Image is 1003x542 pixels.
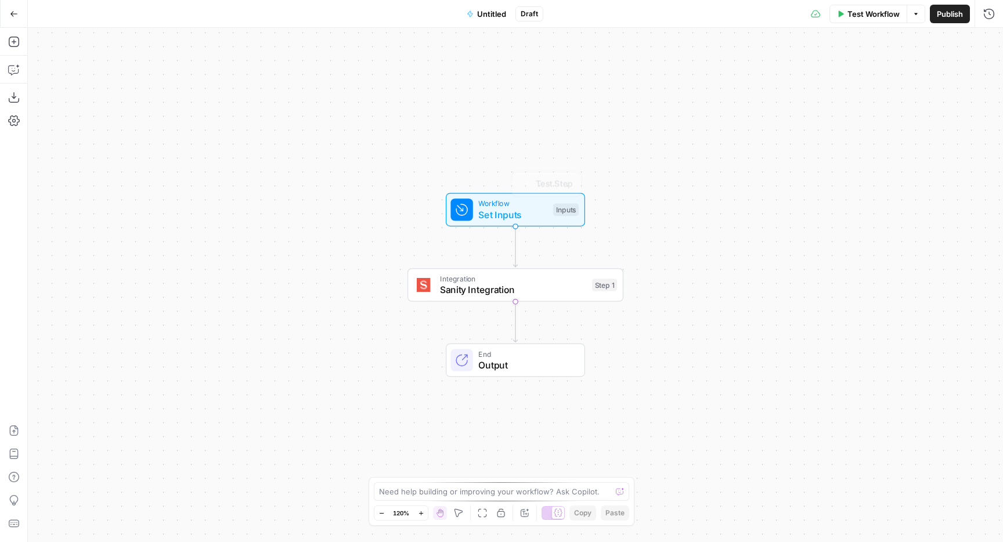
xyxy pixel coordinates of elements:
div: Step 1 [592,279,617,291]
button: Publish [930,5,970,23]
button: Untitled [460,5,513,23]
span: 120% [393,508,409,518]
span: Test Workflow [847,8,900,20]
span: Integration [440,273,586,284]
span: Sanity Integration [440,283,586,297]
span: Publish [937,8,963,20]
span: Set Inputs [478,208,547,222]
g: Edge from step_1 to end [513,302,517,342]
img: logo.svg [417,278,431,292]
span: Output [478,358,573,372]
g: Edge from start to step_1 [513,226,517,267]
div: WorkflowSet InputsInputsTest Step [407,193,623,227]
div: IntegrationSanity IntegrationStep 1 [407,268,623,302]
button: Paste [601,505,629,521]
div: Inputs [553,204,579,216]
div: EndOutput [407,344,623,377]
span: Paste [605,508,625,518]
span: Untitled [477,8,506,20]
span: End [478,348,573,359]
span: Copy [574,508,591,518]
button: Test Workflow [829,5,907,23]
button: Copy [569,505,596,521]
span: Draft [521,9,538,19]
span: Workflow [478,198,547,209]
